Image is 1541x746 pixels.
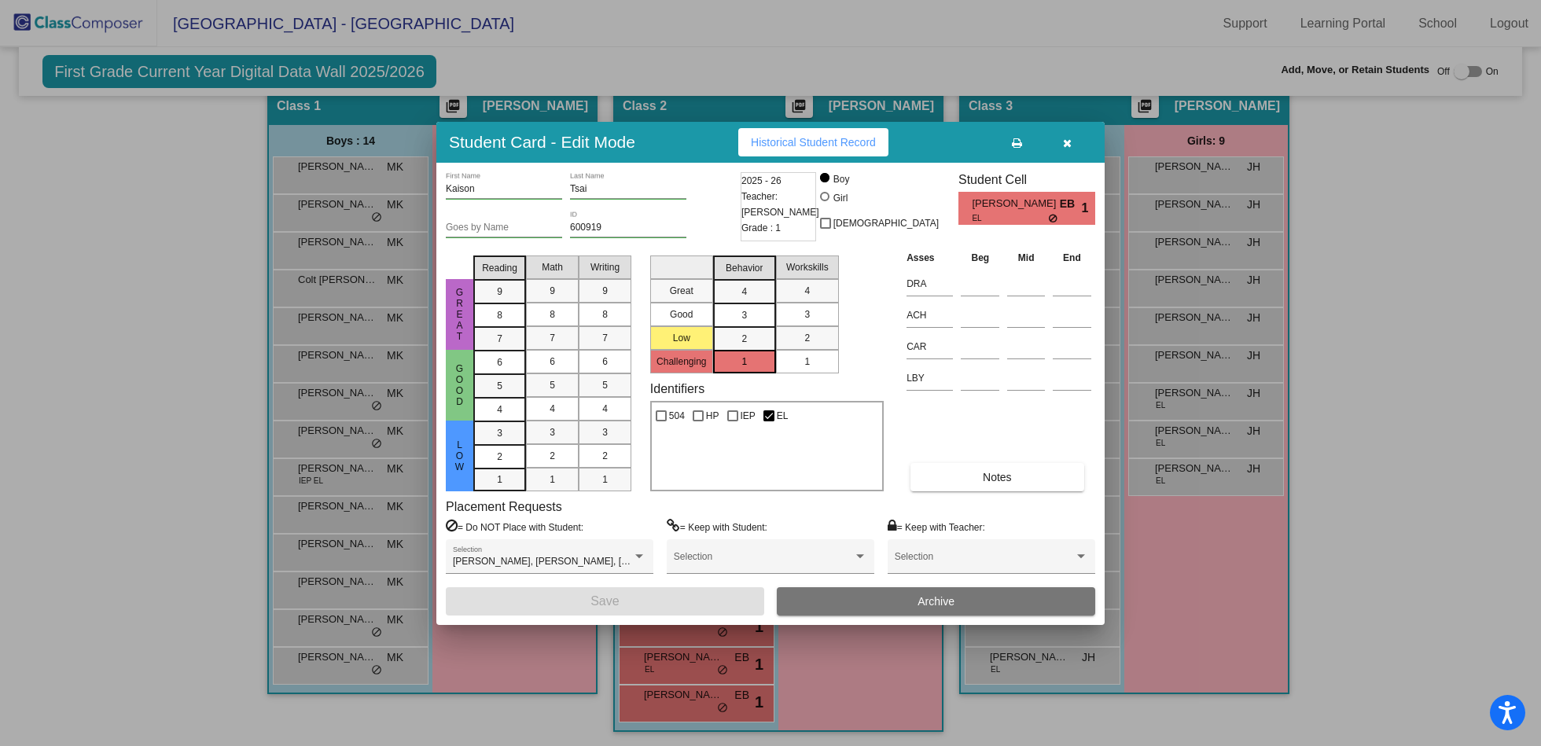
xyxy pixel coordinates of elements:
[446,499,562,514] label: Placement Requests
[907,366,953,390] input: assessment
[903,249,957,266] th: Asses
[833,172,850,186] div: Boy
[602,355,608,369] span: 6
[542,260,563,274] span: Math
[983,471,1012,483] span: Notes
[602,307,608,322] span: 8
[497,472,502,487] span: 1
[777,587,1095,616] button: Archive
[907,335,953,358] input: assessment
[550,425,555,439] span: 3
[453,363,467,407] span: Good
[738,128,888,156] button: Historical Student Record
[706,406,719,425] span: HP
[453,439,467,472] span: Low
[907,303,953,327] input: assessment
[918,595,954,608] span: Archive
[669,406,685,425] span: 504
[497,332,502,346] span: 7
[804,307,810,322] span: 3
[550,284,555,298] span: 9
[1082,199,1095,218] span: 1
[550,402,555,416] span: 4
[786,260,829,274] span: Workskills
[957,249,1003,266] th: Beg
[741,406,756,425] span: IEP
[888,519,985,535] label: = Keep with Teacher:
[453,287,467,342] span: Great
[741,173,782,189] span: 2025 - 26
[1060,196,1082,212] span: EB
[751,136,876,149] span: Historical Student Record
[550,472,555,487] span: 1
[741,285,747,299] span: 4
[602,449,608,463] span: 2
[453,556,696,567] span: [PERSON_NAME], [PERSON_NAME], [PERSON_NAME]
[972,196,1059,212] span: [PERSON_NAME]
[741,220,781,236] span: Grade : 1
[804,331,810,345] span: 2
[804,284,810,298] span: 4
[482,261,517,275] span: Reading
[833,214,939,233] span: [DEMOGRAPHIC_DATA]
[741,355,747,369] span: 1
[667,519,767,535] label: = Keep with Student:
[570,222,686,233] input: Enter ID
[497,285,502,299] span: 9
[726,261,763,275] span: Behavior
[550,307,555,322] span: 8
[497,450,502,464] span: 2
[1003,249,1049,266] th: Mid
[741,308,747,322] span: 3
[602,402,608,416] span: 4
[602,472,608,487] span: 1
[650,381,704,396] label: Identifiers
[497,308,502,322] span: 8
[497,355,502,369] span: 6
[602,378,608,392] span: 5
[497,379,502,393] span: 5
[741,189,819,220] span: Teacher: [PERSON_NAME]
[550,449,555,463] span: 2
[446,519,583,535] label: = Do NOT Place with Student:
[833,191,848,205] div: Girl
[804,355,810,369] span: 1
[777,406,789,425] span: EL
[590,594,619,608] span: Save
[910,463,1083,491] button: Notes
[602,284,608,298] span: 9
[972,212,1048,224] span: EL
[741,332,747,346] span: 2
[1049,249,1095,266] th: End
[446,222,562,233] input: goes by name
[907,272,953,296] input: assessment
[550,331,555,345] span: 7
[590,260,620,274] span: Writing
[550,355,555,369] span: 6
[497,426,502,440] span: 3
[958,172,1095,187] h3: Student Cell
[602,331,608,345] span: 7
[550,378,555,392] span: 5
[497,402,502,417] span: 4
[446,587,764,616] button: Save
[602,425,608,439] span: 3
[449,132,635,152] h3: Student Card - Edit Mode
